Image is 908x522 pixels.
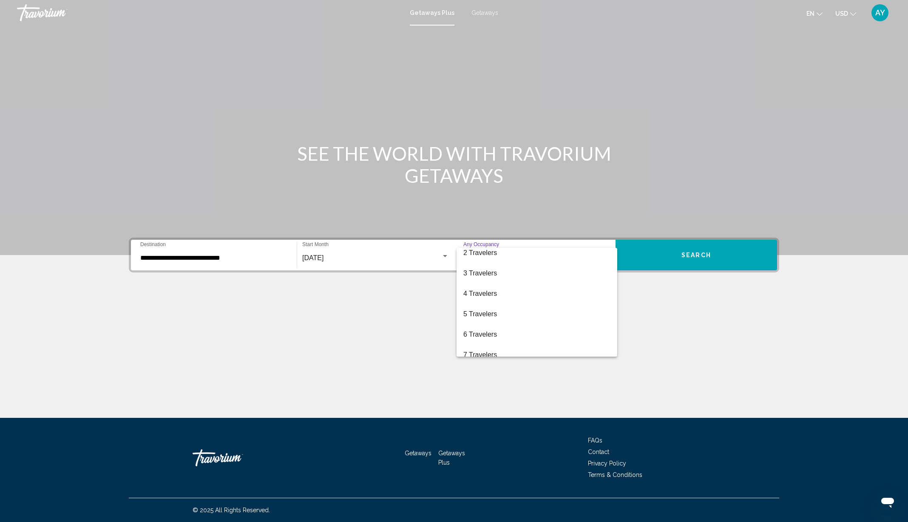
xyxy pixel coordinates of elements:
span: 7 Travelers [463,345,610,365]
span: 5 Travelers [463,304,610,324]
span: 4 Travelers [463,284,610,304]
iframe: Button to launch messaging window [874,488,901,515]
span: 6 Travelers [463,324,610,345]
span: 2 Travelers [463,243,610,263]
span: 3 Travelers [463,263,610,284]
